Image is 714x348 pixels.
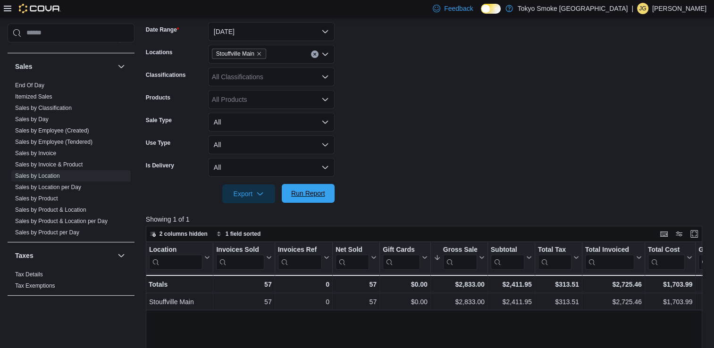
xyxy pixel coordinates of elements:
h3: Taxes [15,251,34,260]
a: Tax Details [15,271,43,278]
a: Sales by Invoice [15,150,56,157]
button: Gross Sales [434,245,485,269]
button: Net Sold [336,245,377,269]
label: Is Delivery [146,162,174,169]
button: Clear input [311,50,319,58]
a: Sales by Product & Location per Day [15,218,108,224]
button: 2 columns hidden [146,228,211,240]
div: Taxes [8,269,134,295]
label: Use Type [146,139,170,147]
span: Tax Exemptions [15,282,55,290]
span: Sales by Location per Day [15,183,81,191]
button: 1 field sorted [212,228,265,240]
button: Total Tax [538,245,579,269]
button: All [208,158,335,177]
span: JG [639,3,646,14]
label: Classifications [146,71,186,79]
button: Open list of options [321,73,329,81]
div: $2,411.95 [491,296,532,307]
button: Run Report [282,184,335,203]
div: Total Invoiced [585,245,634,254]
label: Locations [146,49,173,56]
div: $2,833.00 [434,296,485,307]
a: Sales by Employee (Tendered) [15,139,92,145]
div: $2,411.95 [491,279,532,290]
a: End Of Day [15,82,44,89]
button: [DATE] [208,22,335,41]
p: | [631,3,633,14]
button: Export [222,184,275,203]
button: Gift Cards [383,245,428,269]
button: Total Invoiced [585,245,642,269]
div: Gross Sales [443,245,477,254]
button: All [208,135,335,154]
div: $1,703.99 [648,279,692,290]
button: All [208,113,335,132]
label: Sale Type [146,116,172,124]
div: Invoices Ref [277,245,321,269]
span: Sales by Product [15,195,58,202]
button: Remove Stouffville Main from selection in this group [256,51,262,57]
div: $0.00 [383,296,428,307]
span: 2 columns hidden [160,230,208,238]
button: Taxes [116,250,127,261]
div: Total Cost [648,245,685,269]
div: $0.00 [383,279,428,290]
button: Taxes [15,251,114,260]
a: Itemized Sales [15,93,52,100]
div: Totals [149,279,210,290]
a: Sales by Day [15,116,49,123]
div: Invoices Sold [216,245,264,269]
div: 0 [277,279,329,290]
div: 57 [216,296,271,307]
div: Gift Card Sales [383,245,420,269]
div: $313.51 [538,279,579,290]
span: Feedback [444,4,473,13]
a: Sales by Invoice & Product [15,161,83,168]
p: Showing 1 of 1 [146,215,708,224]
div: $2,833.00 [434,279,485,290]
a: Sales by Product per Day [15,229,79,236]
div: Location [149,245,202,254]
div: Stouffville Main [149,296,210,307]
button: Subtotal [491,245,532,269]
button: Enter fullscreen [689,228,700,240]
div: Invoices Sold [216,245,264,254]
a: Sales by Employee (Created) [15,127,89,134]
div: Location [149,245,202,269]
button: Open list of options [321,50,329,58]
h3: Sales [15,62,33,71]
button: Keyboard shortcuts [658,228,670,240]
div: $1,703.99 [648,296,692,307]
div: Total Tax [538,245,571,269]
img: Cova [19,4,61,13]
div: Gift Cards [383,245,420,254]
button: Open list of options [321,96,329,103]
div: Net Sold [336,245,369,254]
span: Stouffville Main [216,49,254,58]
span: Sales by Product & Location [15,206,86,214]
span: Sales by Product & Location per Day [15,217,108,225]
div: Total Tax [538,245,571,254]
button: Sales [15,62,114,71]
div: Total Invoiced [585,245,634,269]
button: Sales [116,61,127,72]
div: 57 [336,279,377,290]
div: 57 [216,279,271,290]
label: Date Range [146,26,179,33]
input: Dark Mode [481,4,501,14]
button: Location [149,245,210,269]
div: $2,725.46 [585,296,642,307]
a: Sales by Classification [15,105,72,111]
span: Stouffville Main [212,49,266,59]
button: Total Cost [648,245,692,269]
div: Sales [8,80,134,242]
span: 1 field sorted [226,230,261,238]
span: Export [228,184,269,203]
